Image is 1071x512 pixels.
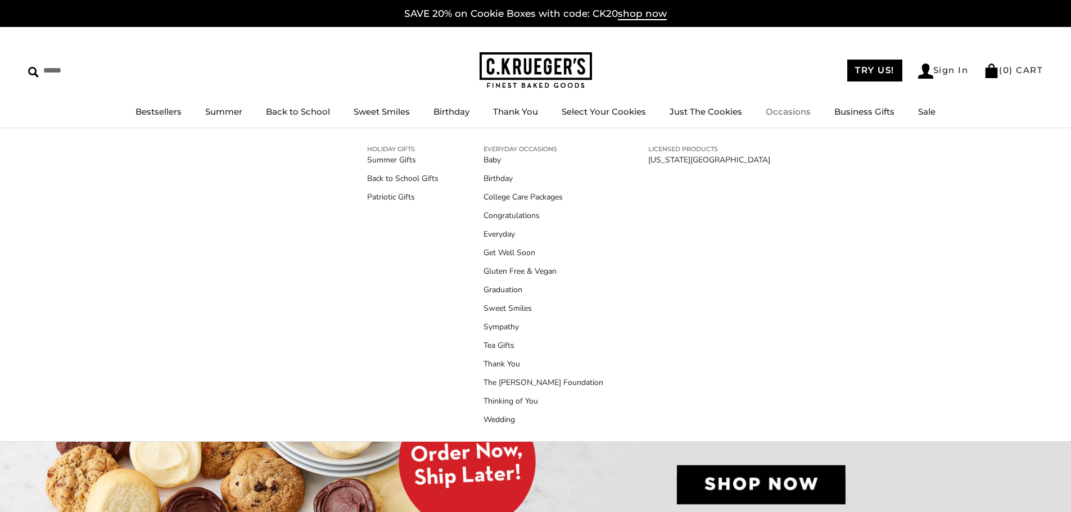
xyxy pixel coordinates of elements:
[766,106,811,117] a: Occasions
[28,67,39,78] img: Search
[562,106,646,117] a: Select Your Cookies
[483,247,603,259] a: Get Well Soon
[834,106,894,117] a: Business Gifts
[483,395,603,407] a: Thinking of You
[367,144,439,154] a: HOLIDAY GIFTS
[984,65,1043,75] a: (0) CART
[433,106,469,117] a: Birthday
[648,154,770,166] a: [US_STATE][GEOGRAPHIC_DATA]
[483,228,603,240] a: Everyday
[367,154,439,166] a: Summer Gifts
[483,358,603,370] a: Thank You
[135,106,182,117] a: Bestsellers
[918,64,969,79] a: Sign In
[648,144,770,154] a: LICENSED PRODUCTS
[670,106,742,117] a: Just The Cookies
[483,154,603,166] a: Baby
[483,265,603,277] a: Gluten Free & Vegan
[483,191,603,203] a: College Care Packages
[483,377,603,388] a: The [PERSON_NAME] Foundation
[266,106,330,117] a: Back to School
[483,210,603,221] a: Congratulations
[918,106,936,117] a: Sale
[493,106,538,117] a: Thank You
[480,52,592,89] img: C.KRUEGER'S
[28,62,162,79] input: Search
[483,173,603,184] a: Birthday
[1003,65,1010,75] span: 0
[205,106,242,117] a: Summer
[483,414,603,425] a: Wedding
[483,284,603,296] a: Graduation
[847,60,902,81] a: TRY US!
[483,339,603,351] a: Tea Gifts
[918,64,933,79] img: Account
[404,8,667,20] a: SAVE 20% on Cookie Boxes with code: CK20shop now
[483,302,603,314] a: Sweet Smiles
[483,321,603,333] a: Sympathy
[367,191,439,203] a: Patriotic Gifts
[618,8,667,20] span: shop now
[367,173,439,184] a: Back to School Gifts
[354,106,410,117] a: Sweet Smiles
[483,144,603,154] a: EVERYDAY OCCASIONS
[984,64,999,78] img: Bag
